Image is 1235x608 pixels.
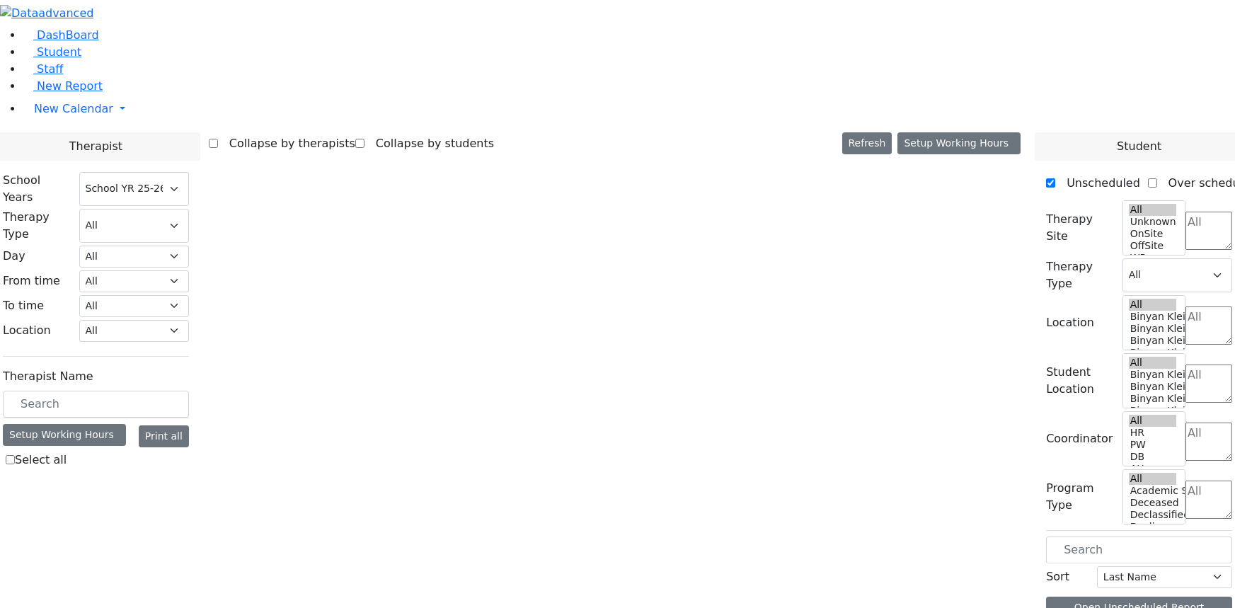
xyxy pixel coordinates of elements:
[23,28,99,42] a: DashBoard
[1055,172,1140,195] label: Unscheduled
[1129,451,1176,463] option: DB
[1129,521,1176,533] option: Declines
[15,452,67,469] label: Select all
[37,45,81,59] span: Student
[1129,204,1176,216] option: All
[1129,369,1176,381] option: Binyan Klein 5
[1046,568,1069,585] label: Sort
[3,368,93,385] label: Therapist Name
[1129,228,1176,240] option: OnSite
[1129,497,1176,509] option: Deceased
[1185,212,1232,250] textarea: Search
[1129,405,1176,417] option: Binyan Klein 2
[1046,258,1114,292] label: Therapy Type
[1185,423,1232,461] textarea: Search
[1129,252,1176,264] option: WP
[218,132,355,155] label: Collapse by therapists
[3,297,44,314] label: To time
[3,391,189,418] input: Search
[23,95,1235,123] a: New Calendar
[842,132,892,154] button: Refresh
[1129,357,1176,369] option: All
[23,45,81,59] a: Student
[3,172,71,206] label: School Years
[1129,463,1176,475] option: AH
[1129,393,1176,405] option: Binyan Klein 3
[3,209,71,243] label: Therapy Type
[1129,216,1176,228] option: Unknown
[1129,427,1176,439] option: HR
[1046,364,1114,398] label: Student Location
[1129,311,1176,323] option: Binyan Klein 5
[1185,365,1232,403] textarea: Search
[1046,430,1113,447] label: Coordinator
[139,425,189,447] button: Print all
[364,132,494,155] label: Collapse by students
[1046,314,1094,331] label: Location
[1129,473,1176,485] option: All
[1129,299,1176,311] option: All
[1129,323,1176,335] option: Binyan Klein 4
[1129,439,1176,451] option: PW
[1129,335,1176,347] option: Binyan Klein 3
[3,424,126,446] div: Setup Working Hours
[37,62,63,76] span: Staff
[37,79,103,93] span: New Report
[1117,138,1161,155] span: Student
[23,79,103,93] a: New Report
[69,138,122,155] span: Therapist
[3,322,51,339] label: Location
[1185,481,1232,519] textarea: Search
[1129,381,1176,393] option: Binyan Klein 4
[1129,240,1176,252] option: OffSite
[1046,480,1114,514] label: Program Type
[1046,211,1114,245] label: Therapy Site
[897,132,1021,154] button: Setup Working Hours
[23,62,63,76] a: Staff
[34,102,113,115] span: New Calendar
[1129,347,1176,359] option: Binyan Klein 2
[1046,537,1232,563] input: Search
[3,273,60,289] label: From time
[37,28,99,42] span: DashBoard
[1129,485,1176,497] option: Academic Support
[1129,509,1176,521] option: Declassified
[1185,306,1232,345] textarea: Search
[1129,415,1176,427] option: All
[3,248,25,265] label: Day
